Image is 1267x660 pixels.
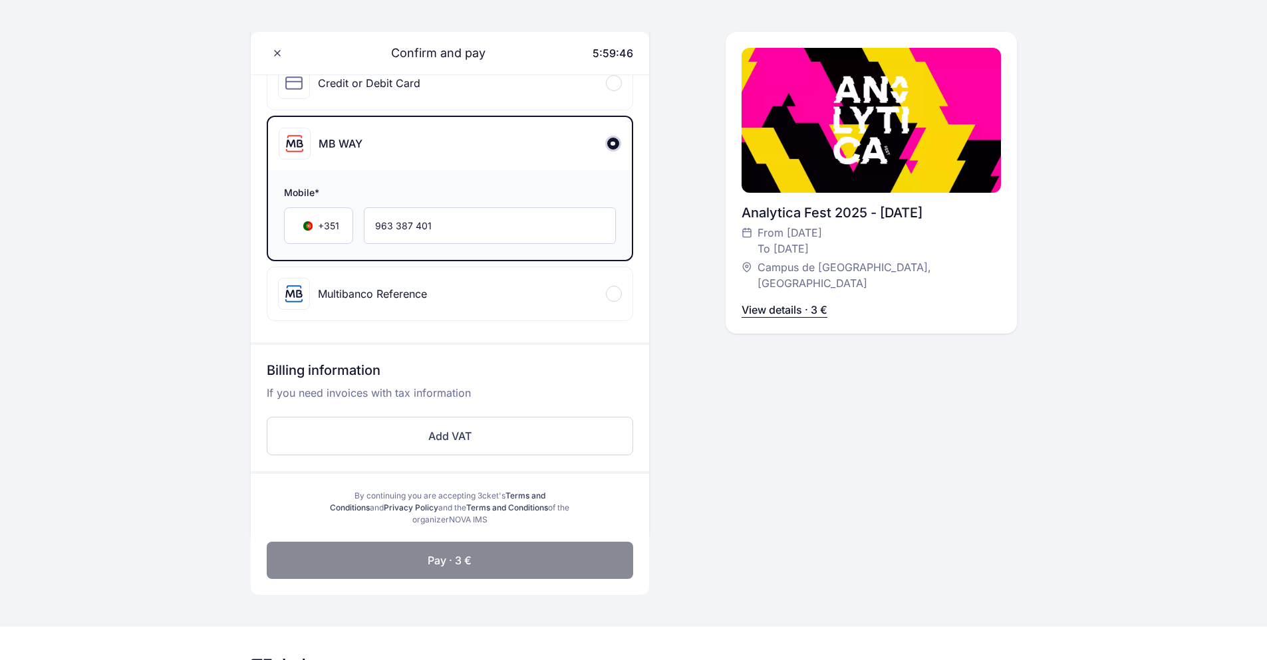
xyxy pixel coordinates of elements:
span: +351 [318,219,339,233]
span: Confirm and pay [375,44,486,62]
p: View details · 3 € [742,302,827,318]
span: Mobile* [284,186,616,202]
span: 5:59:46 [593,47,633,60]
div: MB WAY [319,136,362,152]
button: Add VAT [267,417,633,455]
div: Multibanco Reference [318,286,427,302]
p: If you need invoices with tax information [267,385,633,411]
span: NOVA IMS [449,514,488,524]
div: By continuing you are accepting 3cket's and and the of the organizer [325,490,575,526]
h3: Billing information [267,361,633,385]
button: Pay · 3 € [267,542,633,579]
input: Mobile [364,207,616,244]
span: From [DATE] To [DATE] [758,225,822,257]
div: Country Code Selector [284,207,353,244]
div: Analytica Fest 2025 - [DATE] [742,203,1001,222]
a: Terms and Conditions [466,502,548,512]
div: Credit or Debit Card [318,75,420,91]
span: Campus de [GEOGRAPHIC_DATA], [GEOGRAPHIC_DATA] [758,259,988,291]
span: Pay · 3 € [428,552,472,568]
a: Privacy Policy [384,502,438,512]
